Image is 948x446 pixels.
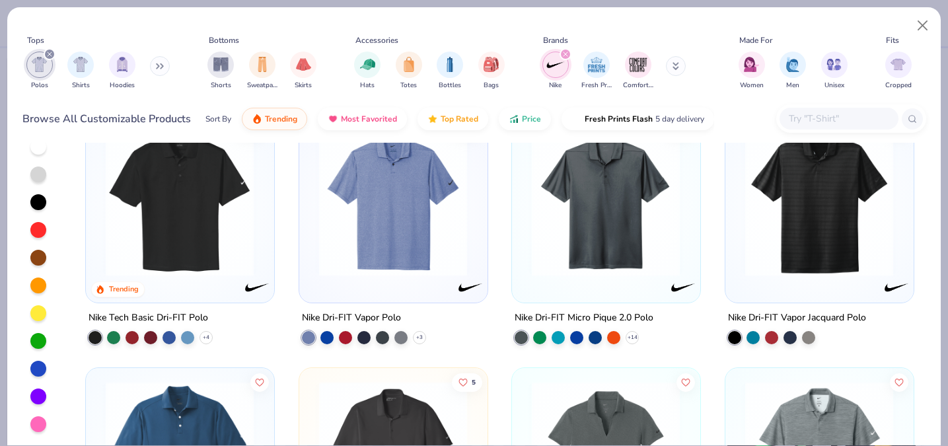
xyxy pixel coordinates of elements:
[472,379,476,385] span: 5
[786,81,799,91] span: Men
[290,52,316,91] div: filter for Skirts
[67,52,94,91] button: filter button
[89,309,208,326] div: Nike Tech Basic Dri-FIT Polo
[312,128,474,276] img: d79415a8-d413-457b-83c5-62cd35d6f1f7
[400,81,417,91] span: Totes
[360,57,375,72] img: Hats Image
[99,128,260,276] img: 64756ea5-4699-42a2-b186-d8e4593bce77
[302,309,401,326] div: Nike Dri-FIT Vapor Polo
[27,34,44,46] div: Tops
[581,52,612,91] div: filter for Fresh Prints
[824,81,844,91] span: Unisex
[670,274,696,300] img: Nike logo
[826,57,842,72] img: Unisex Image
[32,57,47,72] img: Polos Image
[207,52,234,91] button: filter button
[26,52,53,91] div: filter for Polos
[439,81,461,91] span: Bottles
[623,81,653,91] span: Comfort Colors
[109,52,135,91] button: filter button
[780,52,806,91] button: filter button
[252,114,262,124] img: trending.gif
[437,52,463,91] button: filter button
[110,81,135,91] span: Hoodies
[785,57,800,72] img: Men Image
[585,114,653,124] span: Fresh Prints Flash
[441,114,478,124] span: Top Rated
[562,108,714,130] button: Fresh Prints Flash5 day delivery
[72,81,90,91] span: Shirts
[109,52,135,91] div: filter for Hoodies
[883,274,909,300] img: Nike logo
[328,114,338,124] img: most_fav.gif
[885,52,912,91] button: filter button
[416,333,423,341] span: + 3
[546,55,565,75] img: Nike Image
[211,81,231,91] span: Shorts
[213,57,229,72] img: Shorts Image
[581,81,612,91] span: Fresh Prints
[623,52,653,91] button: filter button
[474,128,635,276] img: a5769be8-9217-4e8c-8079-cd293d0226e7
[628,333,638,341] span: + 14
[355,34,398,46] div: Accessories
[73,57,89,72] img: Shirts Image
[207,52,234,91] div: filter for Shorts
[623,52,653,91] div: filter for Comfort Colors
[910,13,935,38] button: Close
[890,373,908,391] button: Like
[780,52,806,91] div: filter for Men
[396,52,422,91] div: filter for Totes
[244,274,270,300] img: Nike logo
[203,333,209,341] span: + 4
[456,274,483,300] img: Nike logo
[676,373,695,391] button: Like
[740,81,764,91] span: Women
[542,52,569,91] button: filter button
[26,52,53,91] button: filter button
[418,108,488,130] button: Top Rated
[885,52,912,91] div: filter for Cropped
[581,52,612,91] button: filter button
[290,52,316,91] button: filter button
[886,34,899,46] div: Fits
[242,108,307,130] button: Trending
[522,114,541,124] span: Price
[728,309,866,326] div: Nike Dri-FIT Vapor Jacquard Polo
[478,52,505,91] div: filter for Bags
[250,373,269,391] button: Like
[31,81,48,91] span: Polos
[821,52,848,91] div: filter for Unisex
[318,108,407,130] button: Most Favorited
[821,52,848,91] button: filter button
[499,108,551,130] button: Price
[67,52,94,91] div: filter for Shirts
[478,52,505,91] button: filter button
[587,55,606,75] img: Fresh Prints Image
[115,57,129,72] img: Hoodies Image
[452,373,482,391] button: Like
[295,81,312,91] span: Skirts
[265,114,297,124] span: Trending
[628,55,648,75] img: Comfort Colors Image
[739,52,765,91] div: filter for Women
[296,57,311,72] img: Skirts Image
[787,111,889,126] input: Try "T-Shirt"
[427,114,438,124] img: TopRated.gif
[396,52,422,91] button: filter button
[885,81,912,91] span: Cropped
[542,52,569,91] div: filter for Nike
[744,57,759,72] img: Women Image
[341,114,397,124] span: Most Favorited
[247,52,277,91] button: filter button
[247,81,277,91] span: Sweatpants
[484,57,498,72] img: Bags Image
[739,34,772,46] div: Made For
[402,57,416,72] img: Totes Image
[354,52,381,91] button: filter button
[484,81,499,91] span: Bags
[209,34,239,46] div: Bottoms
[571,114,582,124] img: flash.gif
[739,128,900,276] img: 7aaa0d08-a093-4005-931c-5a5809074904
[437,52,463,91] div: filter for Bottles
